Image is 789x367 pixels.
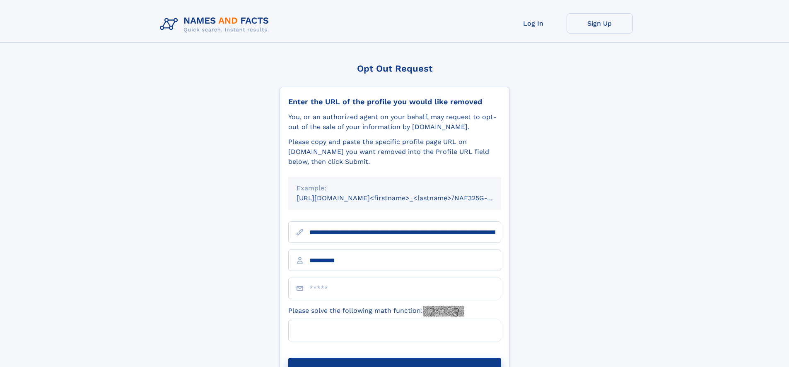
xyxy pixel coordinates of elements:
a: Sign Up [567,13,633,34]
img: Logo Names and Facts [157,13,276,36]
div: Example: [297,183,493,193]
div: Please copy and paste the specific profile page URL on [DOMAIN_NAME] you want removed into the Pr... [288,137,501,167]
small: [URL][DOMAIN_NAME]<firstname>_<lastname>/NAF325G-xxxxxxxx [297,194,517,202]
label: Please solve the following math function: [288,306,464,317]
div: Opt Out Request [280,63,510,74]
div: Enter the URL of the profile you would like removed [288,97,501,106]
a: Log In [500,13,567,34]
div: You, or an authorized agent on your behalf, may request to opt-out of the sale of your informatio... [288,112,501,132]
